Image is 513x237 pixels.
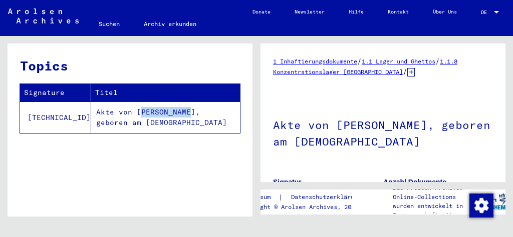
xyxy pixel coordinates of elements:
p: Copyright © Arolsen Archives, 2021 [239,202,373,211]
h3: Topics [20,56,239,75]
div: | [239,192,373,202]
h1: Akte von [PERSON_NAME], geboren am [DEMOGRAPHIC_DATA] [273,102,493,162]
span: / [403,67,407,76]
img: Arolsen_neg.svg [8,8,79,23]
a: 1.1 Lager und Ghettos [362,57,435,65]
img: Zustimmung ändern [469,193,493,217]
td: Akte von [PERSON_NAME], geboren am [DEMOGRAPHIC_DATA] [91,101,240,133]
span: / [357,56,362,65]
b: Signatur [273,178,302,186]
td: [TECHNICAL_ID] [20,101,91,133]
p: Die Arolsen Archives Online-Collections [393,183,475,201]
div: Zustimmung ändern [469,193,493,217]
th: Titel [91,84,240,101]
p: wurden entwickelt in Partnerschaft mit [393,201,475,219]
a: Datenschutzerklärung [283,192,373,202]
th: Signature [20,84,91,101]
a: Suchen [87,12,132,36]
span: DE [481,9,492,15]
span: / [435,56,440,65]
b: Anzahl Dokumente [383,178,446,186]
a: 1 Inhaftierungsdokumente [273,57,357,65]
a: Archiv erkunden [132,12,208,36]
